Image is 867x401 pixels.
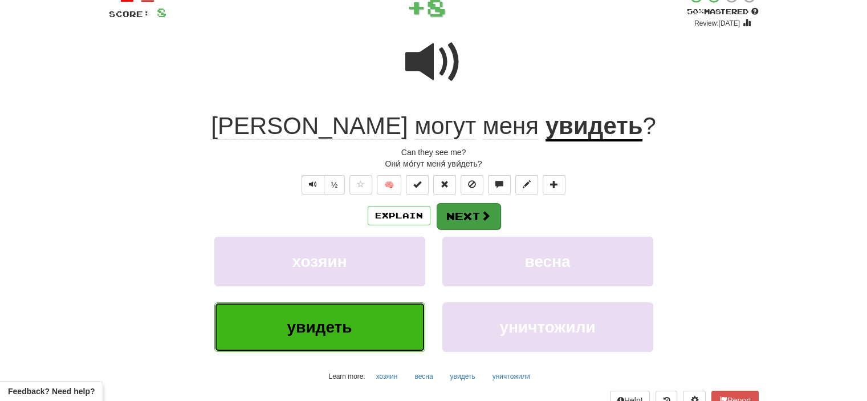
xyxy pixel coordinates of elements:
[408,368,439,385] button: весна
[444,368,482,385] button: увидеть
[299,175,345,195] div: Text-to-speech controls
[642,112,656,139] span: ?
[214,302,425,352] button: увидеть
[109,147,759,158] div: Can they see me?
[687,7,759,17] div: Mastered
[483,112,539,140] span: меня
[349,175,372,195] button: Favorite sentence (alt+f)
[486,368,536,385] button: уничтожили
[461,175,483,195] button: Ignore sentence (alt+i)
[442,237,653,286] button: весна
[546,112,643,141] u: увидеть
[324,175,345,195] button: ½
[377,175,401,195] button: 🧠
[328,372,365,380] small: Learn more:
[499,318,595,336] span: уничтожили
[157,5,166,19] span: 8
[406,175,429,195] button: Set this sentence to 100% Mastered (alt+m)
[214,237,425,286] button: хозяин
[368,206,430,225] button: Explain
[442,302,653,352] button: уничтожили
[488,175,511,195] button: Discuss sentence (alt+u)
[433,175,456,195] button: Reset to 0% Mastered (alt+r)
[694,19,740,27] small: Review: [DATE]
[515,175,538,195] button: Edit sentence (alt+d)
[8,386,95,397] span: Open feedback widget
[543,175,565,195] button: Add to collection (alt+a)
[414,112,476,140] span: могут
[287,318,352,336] span: увидеть
[292,253,347,270] span: хозяин
[437,203,500,229] button: Next
[211,112,408,140] span: [PERSON_NAME]
[109,158,759,169] div: Они́ мо́гут меня́ уви́деть?
[524,253,570,270] span: весна
[687,7,704,16] span: 50 %
[302,175,324,195] button: Play sentence audio (ctl+space)
[370,368,404,385] button: хозяин
[109,9,150,19] span: Score:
